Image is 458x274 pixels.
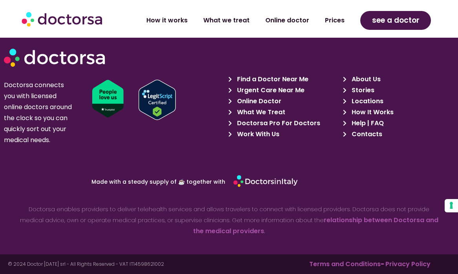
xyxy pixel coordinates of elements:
a: Contacts [343,129,453,140]
nav: Menu [124,11,353,29]
a: Terms and Conditions [309,259,381,269]
span: Contacts [350,129,382,140]
p: Doctorsa enables providers to deliver telehealth services and allows travelers to connect with li... [17,204,440,237]
span: Work With Us [235,129,279,140]
img: Verify Approval for www.doctorsa.com [139,80,176,120]
span: Urgent Care Near Me [235,85,305,96]
span: What We Treat [235,107,285,118]
span: How It Works [350,107,394,118]
a: What We Treat [228,107,338,118]
a: Doctorsa Pro For Doctors [228,118,338,129]
span: Online Doctor [235,96,281,107]
span: Locations [350,96,383,107]
a: Urgent Care Near Me [228,85,338,96]
span: Help | FAQ [350,118,384,129]
a: Online doctor [257,11,317,29]
p: © 2024 Doctor [DATE] srl - All Rights Reserved - VAT IT14598621002 [8,262,229,267]
a: Privacy Policy [385,259,431,269]
span: - [309,259,384,269]
p: Doctorsa connects you with licensed online doctors around the clock so you can quickly sort out y... [4,80,73,146]
a: How it works [139,11,195,29]
a: About Us [343,74,453,85]
a: Prices [317,11,352,29]
p: Made with a steady supply of ☕ together with [18,179,225,184]
a: Locations [343,96,453,107]
a: Work With Us [228,129,338,140]
a: see a doctor [360,11,431,30]
a: Online Doctor [228,96,338,107]
a: Verify LegitScript Approval for www.doctorsa.com [139,80,231,120]
a: Find a Doctor Near Me [228,74,338,85]
a: Stories [343,85,453,96]
button: Your consent preferences for tracking technologies [445,199,458,212]
span: Doctorsa Pro For Doctors [235,118,320,129]
a: How It Works [343,107,453,118]
a: What we treat [195,11,257,29]
span: Find a Doctor Near Me [235,74,308,85]
span: Stories [350,85,374,96]
a: Help | FAQ [343,118,453,129]
strong: . [264,227,265,235]
span: see a doctor [372,14,420,27]
span: About Us [350,74,381,85]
